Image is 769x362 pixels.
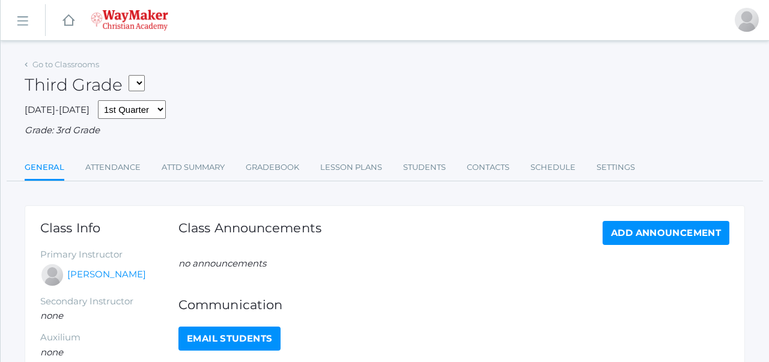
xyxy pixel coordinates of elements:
[597,155,635,179] a: Settings
[40,250,178,260] h5: Primary Instructor
[91,10,168,31] img: waymaker-logo-stack-white-1602f2b1af18da31a5905e9982d058868370996dac5278e84edea6dabf9a3315.png
[40,263,64,287] div: Joshua Bennett
[40,346,63,358] em: none
[178,298,729,312] h1: Communication
[40,221,178,235] h1: Class Info
[320,155,382,179] a: Lesson Plans
[67,268,146,282] a: [PERSON_NAME]
[735,8,759,32] div: Joshua Bennett
[40,297,178,307] h5: Secondary Instructor
[32,59,99,69] a: Go to Classrooms
[603,221,729,245] a: Add Announcement
[403,155,446,179] a: Students
[178,327,281,351] a: Email Students
[246,155,299,179] a: Gradebook
[178,221,321,242] h1: Class Announcements
[85,155,141,179] a: Attendance
[25,124,745,137] div: Grade: 3rd Grade
[530,155,576,179] a: Schedule
[40,333,178,343] h5: Auxilium
[25,104,90,115] span: [DATE]-[DATE]
[162,155,225,179] a: Attd Summary
[25,155,64,181] a: General
[25,76,145,94] h2: Third Grade
[40,310,63,321] em: none
[178,258,266,269] em: no announcements
[467,155,509,179] a: Contacts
